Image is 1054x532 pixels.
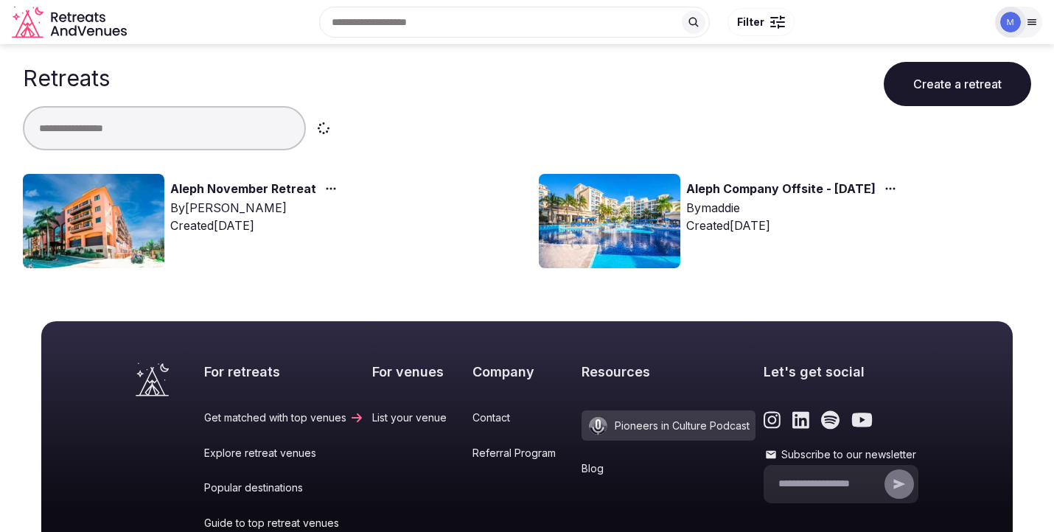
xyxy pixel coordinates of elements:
a: Aleph November Retreat [170,180,316,199]
button: Filter [727,8,795,36]
a: Popular destinations [204,480,364,495]
a: Link to the retreats and venues Youtube page [851,410,873,430]
div: By maddie [686,199,902,217]
h2: For retreats [204,363,364,381]
button: Create a retreat [884,62,1031,106]
h1: Retreats [23,65,110,91]
a: Link to the retreats and venues Spotify page [821,410,840,430]
img: maddie [1000,12,1021,32]
span: Filter [737,15,764,29]
a: Pioneers in Culture Podcast [582,410,755,441]
a: Blog [582,461,755,476]
div: By [PERSON_NAME] [170,199,343,217]
h2: For venues [372,363,464,381]
img: Top retreat image for the retreat: Aleph November Retreat [23,174,164,268]
a: Contact [472,410,573,425]
h2: Resources [582,363,755,381]
h2: Company [472,363,573,381]
a: Visit the homepage [12,6,130,39]
a: Visit the homepage [136,363,169,396]
a: Referral Program [472,446,573,461]
a: Link to the retreats and venues Instagram page [764,410,781,430]
a: Aleph Company Offsite - [DATE] [686,180,876,199]
a: List your venue [372,410,464,425]
a: Link to the retreats and venues LinkedIn page [792,410,809,430]
div: Created [DATE] [170,217,343,234]
label: Subscribe to our newsletter [764,447,918,462]
a: Guide to top retreat venues [204,516,364,531]
svg: Retreats and Venues company logo [12,6,130,39]
img: Top retreat image for the retreat: Aleph Company Offsite - June 2025 [539,174,680,268]
a: Get matched with top venues [204,410,364,425]
div: Created [DATE] [686,217,902,234]
a: Explore retreat venues [204,446,364,461]
h2: Let's get social [764,363,918,381]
